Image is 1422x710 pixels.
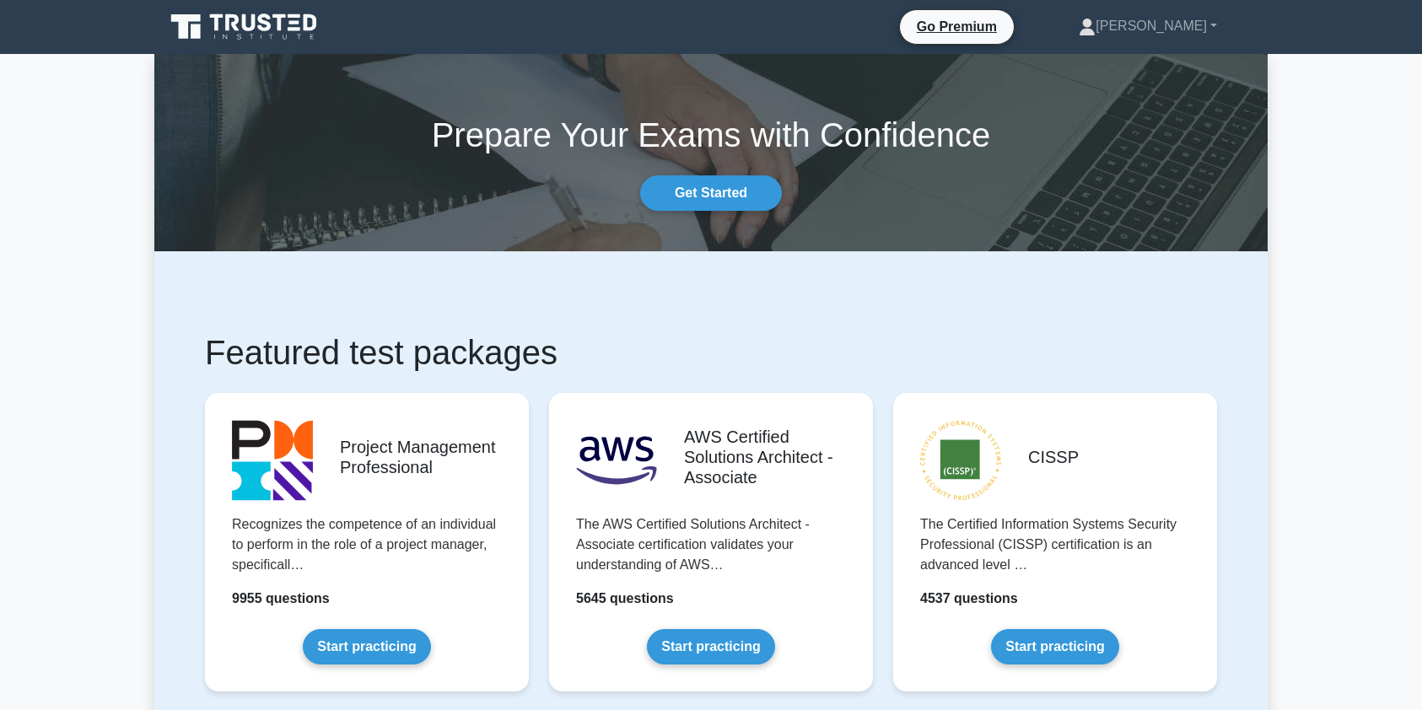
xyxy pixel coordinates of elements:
[205,332,1217,373] h1: Featured test packages
[640,175,782,211] a: Get Started
[303,629,430,664] a: Start practicing
[154,115,1268,155] h1: Prepare Your Exams with Confidence
[907,16,1007,37] a: Go Premium
[1038,9,1258,43] a: [PERSON_NAME]
[991,629,1118,664] a: Start practicing
[647,629,774,664] a: Start practicing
